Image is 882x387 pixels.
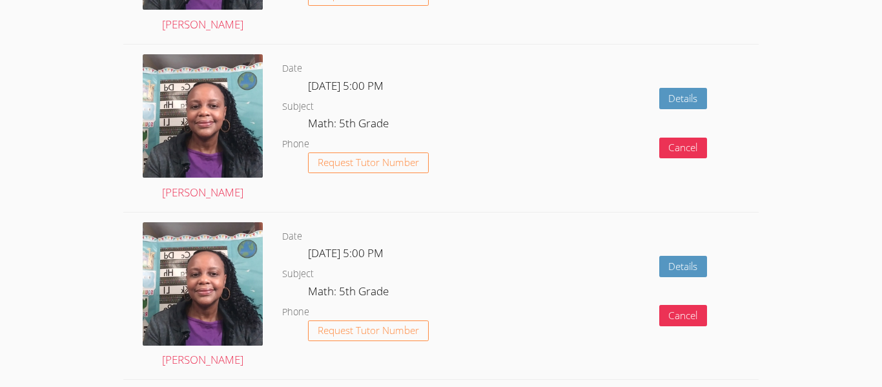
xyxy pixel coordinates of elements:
a: [PERSON_NAME] [143,54,263,202]
dt: Date [282,229,302,245]
a: [PERSON_NAME] [143,222,263,370]
dt: Phone [282,304,309,320]
dt: Subject [282,266,314,282]
img: Selfie2.jpg [143,54,263,178]
button: Request Tutor Number [308,152,429,174]
span: Request Tutor Number [318,158,419,167]
dt: Phone [282,136,309,152]
dt: Date [282,61,302,77]
dt: Subject [282,99,314,115]
span: [DATE] 5:00 PM [308,246,384,260]
img: Selfie2.jpg [143,222,263,346]
span: Request Tutor Number [318,326,419,335]
button: Cancel [659,138,708,159]
a: Details [659,88,708,109]
button: Request Tutor Number [308,320,429,342]
button: Cancel [659,305,708,326]
dd: Math: 5th Grade [308,282,391,304]
dd: Math: 5th Grade [308,114,391,136]
span: [DATE] 5:00 PM [308,78,384,93]
a: Details [659,256,708,277]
